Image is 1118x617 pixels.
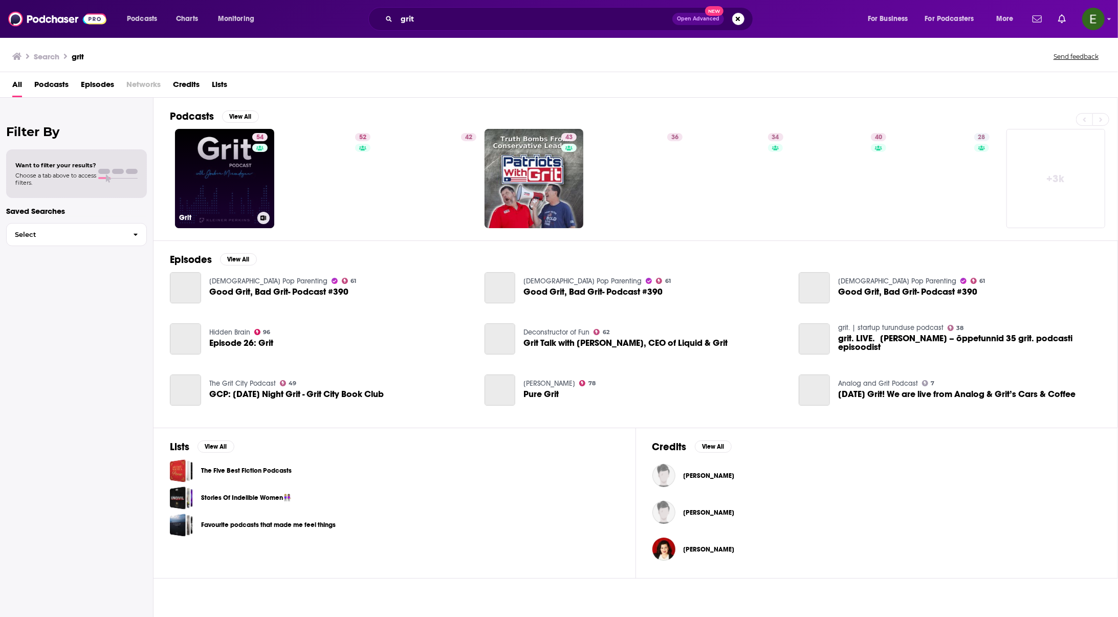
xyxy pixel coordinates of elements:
a: 61 [342,278,357,284]
a: Stories Of Indelible Women👩🏼‍🤝‍👩🏽 [170,487,193,510]
a: Deconstructor of Fun [523,328,589,337]
a: Grit Talk with Brett Nowak, CEO of Liquid & Grit [485,323,516,355]
button: open menu [918,11,989,27]
img: Christine Gritmon [652,538,675,561]
span: Logged in as Emily.Kaplan [1082,8,1105,30]
button: Show profile menu [1082,8,1105,30]
a: Stories Of Indelible Women👩🏼‍🤝‍👩🏽 [201,492,291,503]
a: 54Grit [175,129,274,228]
button: Send feedback [1050,52,1102,61]
a: Zen Pop Parenting [209,277,327,285]
a: grit. LIVE. Marelle Ellen ja Andreas Unt – õppetunnid 35 grit. podcasti episoodist [799,323,830,355]
a: Good Grit, Bad Grit- Podcast #390 [523,288,663,296]
span: grit. LIVE. [PERSON_NAME] – õppetunnid 35 grit. podcasti episoodist [838,334,1101,351]
button: View All [198,440,234,453]
span: GCP: [DATE] Night Grit - Grit City Book Club [209,390,384,399]
a: Favourite podcasts that made me feel things [201,519,336,531]
a: +3k [1006,129,1106,228]
a: Good Grit, Bad Grit- Podcast #390 [838,288,977,296]
a: The Grit City Podcast [209,379,276,388]
span: 52 [359,133,366,143]
a: Brendan O'Connor [523,379,575,388]
span: [DATE] Grit! We are live from Analog & Grit’s Cars & Coffee [838,390,1076,399]
span: Podcasts [34,76,69,97]
span: 49 [289,381,296,386]
span: Charts [176,12,198,26]
a: Zen Pop Parenting [838,277,956,285]
a: GCP: Saturday Night Grit - Grit City Book Club [209,390,384,399]
span: 54 [256,133,264,143]
span: [PERSON_NAME] [684,545,735,554]
span: Good Grit, Bad Grit- Podcast #390 [209,288,348,296]
a: 78 [579,380,596,386]
a: 96 [254,329,271,335]
span: Select [7,231,125,238]
a: Favourite podcasts that made me feel things [170,514,193,537]
button: open menu [989,11,1026,27]
span: Episode 26: Grit [209,339,273,347]
span: More [996,12,1014,26]
a: Grit Talk with Brett Nowak, CEO of Liquid & Grit [523,339,728,347]
a: Good Grit, Bad Grit- Podcast #390 [799,272,830,303]
img: Kyle Gritchen [652,501,675,524]
a: All [12,76,22,97]
a: Credits [173,76,200,97]
span: Networks [126,76,161,97]
button: View All [222,111,259,123]
a: Zen Pop Parenting [523,277,642,285]
h3: Grit [179,213,253,222]
a: 28 [897,129,996,228]
a: 36 [667,133,683,141]
span: Monitoring [218,12,254,26]
span: For Business [868,12,908,26]
a: Show notifications dropdown [1028,10,1046,28]
a: Pure Grit [485,374,516,406]
a: 54 [252,133,268,141]
a: Show notifications dropdown [1054,10,1070,28]
span: Podcasts [127,12,157,26]
span: Lists [212,76,227,97]
a: Kyle Gritchen [684,509,735,517]
span: 34 [772,133,779,143]
span: 61 [350,279,356,283]
span: 61 [665,279,671,283]
a: GCP: Saturday Night Grit - Grit City Book Club [170,374,201,406]
img: Megan Gritti [652,464,675,487]
h2: Podcasts [170,110,214,123]
h2: Filter By [6,124,147,139]
button: View All [220,253,257,266]
img: User Profile [1082,8,1105,30]
span: 36 [671,133,678,143]
h3: Search [34,52,59,61]
a: The Five Best Fiction Podcasts [170,459,193,482]
button: Select [6,223,147,246]
a: 52 [355,133,370,141]
span: 78 [588,381,596,386]
a: Episode 26: Grit [170,323,201,355]
span: 61 [980,279,985,283]
button: open menu [861,11,921,27]
button: Christine GritmonChristine Gritmon [652,533,1102,566]
div: Search podcasts, credits, & more... [378,7,763,31]
h2: Lists [170,440,189,453]
a: Good Grit, Bad Grit- Podcast #390 [485,272,516,303]
a: 42 [461,133,476,141]
a: 38 [948,325,964,331]
span: For Podcasters [925,12,974,26]
p: Saved Searches [6,206,147,216]
img: Podchaser - Follow, Share and Rate Podcasts [8,9,106,29]
a: 34 [691,129,790,228]
span: 96 [263,330,270,335]
a: 52 [278,129,378,228]
h3: grit [72,52,84,61]
a: ListsView All [170,440,234,453]
span: Episodes [81,76,114,97]
a: 43 [485,129,584,228]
